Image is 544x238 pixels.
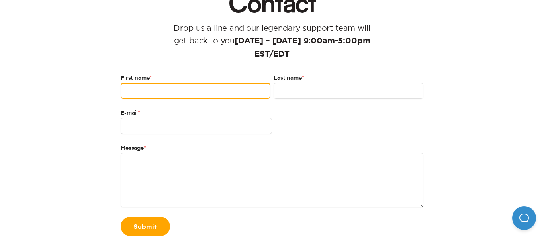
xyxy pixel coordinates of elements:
[162,22,382,61] p: Drop us a line and our legendary support team will get back to you
[121,217,170,236] a: Submit
[121,144,423,153] label: Message
[121,108,272,118] label: E-mail
[274,73,423,83] label: Last name
[235,37,370,58] strong: [DATE] – [DATE] 9:00am-5:00pm EST/EDT
[512,206,536,230] iframe: Help Scout Beacon - Open
[121,73,270,83] label: First name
